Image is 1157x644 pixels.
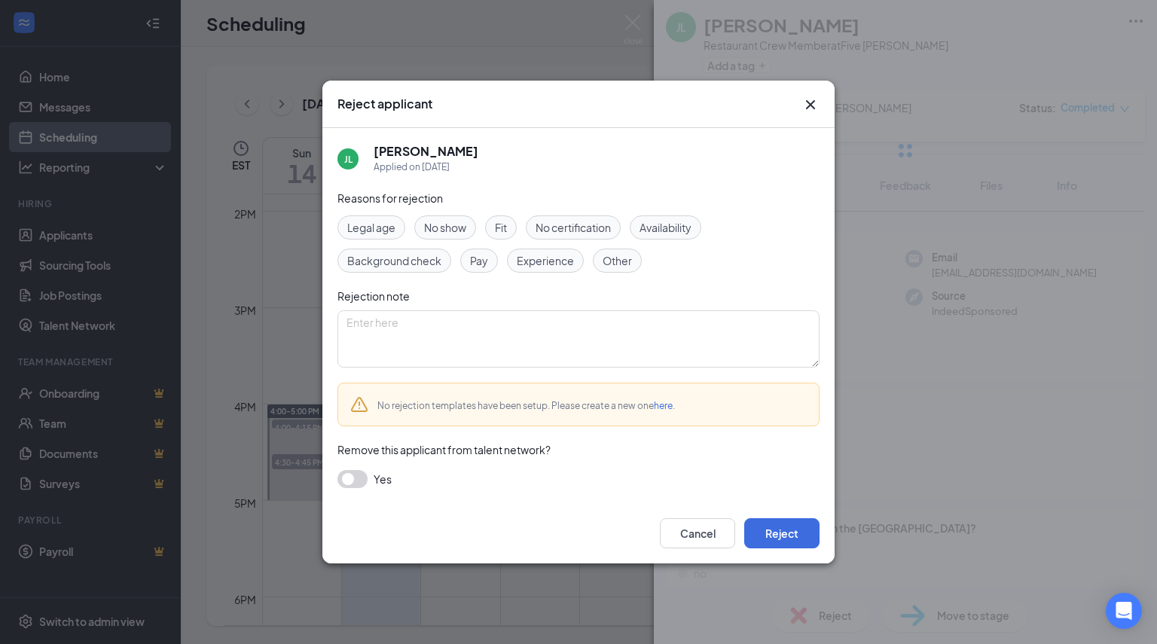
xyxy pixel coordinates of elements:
[347,252,441,269] span: Background check
[536,219,611,236] span: No certification
[347,219,395,236] span: Legal age
[337,191,443,205] span: Reasons for rejection
[374,160,478,175] div: Applied on [DATE]
[603,252,632,269] span: Other
[374,143,478,160] h5: [PERSON_NAME]
[377,400,675,411] span: No rejection templates have been setup. Please create a new one .
[470,252,488,269] span: Pay
[744,518,820,548] button: Reject
[424,219,466,236] span: No show
[1106,593,1142,629] div: Open Intercom Messenger
[495,219,507,236] span: Fit
[660,518,735,548] button: Cancel
[350,395,368,414] svg: Warning
[337,443,551,456] span: Remove this applicant from talent network?
[801,96,820,114] button: Close
[337,96,432,112] h3: Reject applicant
[640,219,691,236] span: Availability
[517,252,574,269] span: Experience
[374,470,392,488] span: Yes
[654,400,673,411] a: here
[337,289,410,303] span: Rejection note
[344,153,353,166] div: JL
[801,96,820,114] svg: Cross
